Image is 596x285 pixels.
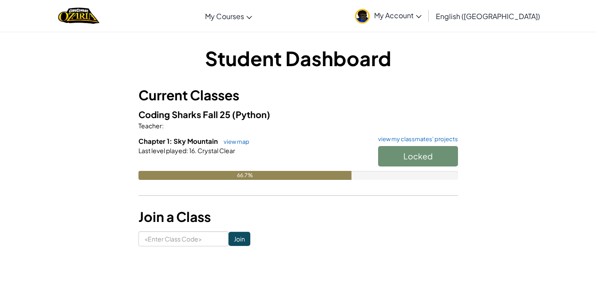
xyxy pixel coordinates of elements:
[201,4,257,28] a: My Courses
[138,207,458,227] h3: Join a Class
[197,146,235,154] span: Crystal Clear
[162,122,164,130] span: :
[205,12,244,21] span: My Courses
[355,9,370,24] img: avatar
[138,137,219,145] span: Chapter 1: Sky Mountain
[219,138,249,145] a: view map
[58,7,99,25] a: Ozaria by CodeCombat logo
[138,85,458,105] h3: Current Classes
[229,232,250,246] input: Join
[374,11,422,20] span: My Account
[436,12,540,21] span: English ([GEOGRAPHIC_DATA])
[431,4,545,28] a: English ([GEOGRAPHIC_DATA])
[351,2,426,30] a: My Account
[138,109,232,120] span: Coding Sharks Fall 25
[138,122,162,130] span: Teacher
[138,146,186,154] span: Last level played
[186,146,188,154] span: :
[374,136,458,142] a: view my classmates' projects
[138,44,458,72] h1: Student Dashboard
[232,109,270,120] span: (Python)
[188,146,197,154] span: 16.
[58,7,99,25] img: Home
[138,171,351,180] div: 66.7%
[138,231,229,246] input: <Enter Class Code>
